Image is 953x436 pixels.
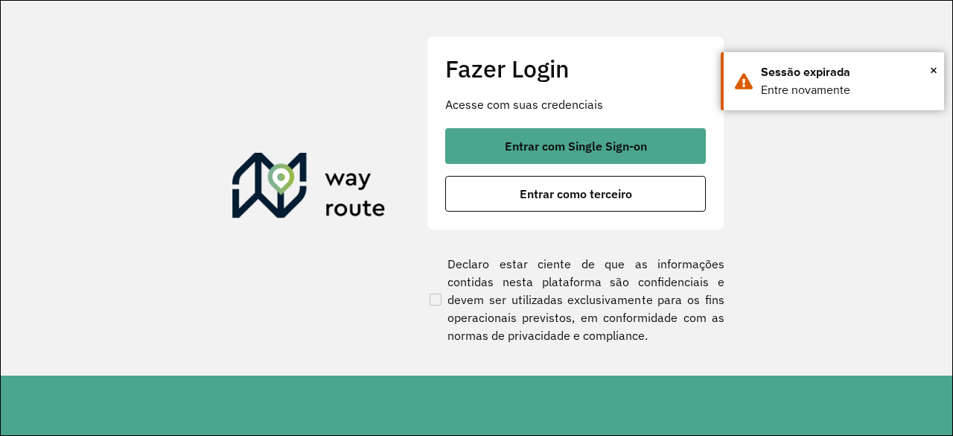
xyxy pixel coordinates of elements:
[445,95,706,113] p: Acesse com suas credenciais
[232,153,386,224] img: Roteirizador AmbevTech
[445,128,706,164] button: button
[445,176,706,212] button: button
[761,63,933,81] div: Sessão expirada
[930,59,937,81] span: ×
[427,255,724,344] label: Declaro estar ciente de que as informações contidas nesta plataforma são confidenciais e devem se...
[520,188,632,200] span: Entrar como terceiro
[761,81,933,99] div: Entre novamente
[930,59,937,81] button: Close
[445,54,706,83] h2: Fazer Login
[505,140,647,152] span: Entrar com Single Sign-on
